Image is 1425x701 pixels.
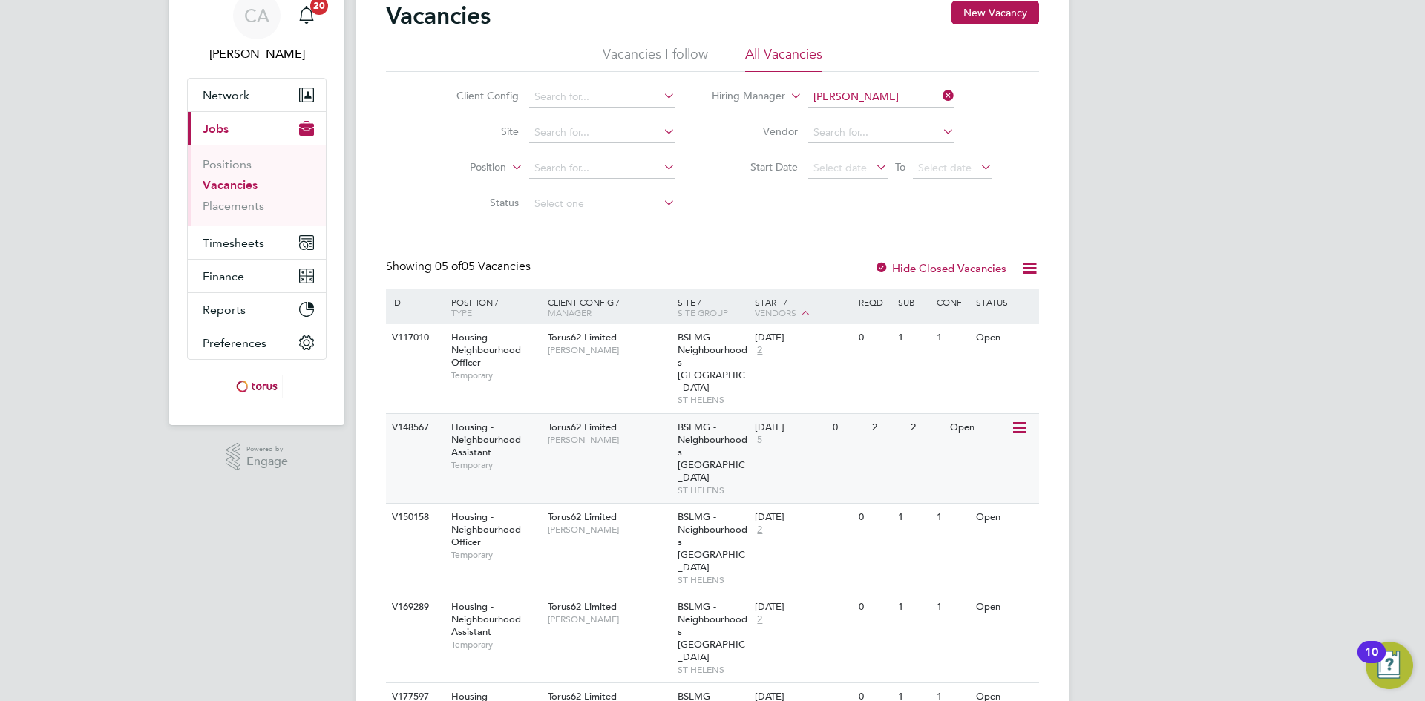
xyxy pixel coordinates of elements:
[226,443,289,471] a: Powered byEngage
[548,600,617,613] span: Torus62 Limited
[972,324,1037,352] div: Open
[386,1,491,30] h2: Vacancies
[433,125,519,138] label: Site
[972,289,1037,315] div: Status
[755,306,796,318] span: Vendors
[451,549,540,561] span: Temporary
[678,664,748,676] span: ST HELENS
[907,414,946,441] div: 2
[421,160,506,175] label: Position
[388,324,440,352] div: V117010
[755,332,851,344] div: [DATE]
[548,434,670,446] span: [PERSON_NAME]
[386,259,534,274] div: Showing
[933,324,972,352] div: 1
[188,326,326,359] button: Preferences
[894,504,933,531] div: 1
[678,394,748,406] span: ST HELENS
[529,158,675,179] input: Search for...
[678,484,748,496] span: ST HELENS
[755,511,851,524] div: [DATE]
[203,269,244,283] span: Finance
[433,196,519,209] label: Status
[435,259,531,274] span: 05 Vacancies
[188,145,326,226] div: Jobs
[972,504,1037,531] div: Open
[894,593,933,621] div: 1
[187,375,327,398] a: Go to home page
[188,112,326,145] button: Jobs
[755,421,825,434] div: [DATE]
[203,303,246,317] span: Reports
[529,194,675,214] input: Select one
[678,600,747,663] span: BSLMG - Neighbourhoods [GEOGRAPHIC_DATA]
[203,122,229,136] span: Jobs
[813,161,867,174] span: Select date
[529,122,675,143] input: Search for...
[855,504,894,531] div: 0
[203,157,252,171] a: Positions
[933,504,972,531] div: 1
[755,601,851,613] div: [DATE]
[868,414,907,441] div: 2
[451,306,472,318] span: Type
[678,306,728,318] span: Site Group
[874,261,1006,275] label: Hide Closed Vacancies
[244,6,269,25] span: CA
[203,236,264,250] span: Timesheets
[933,289,972,315] div: Conf
[451,639,540,651] span: Temporary
[1366,642,1413,689] button: Open Resource Center, 10 new notifications
[388,414,440,441] div: V148567
[187,45,327,63] span: Catherine Arnold
[678,510,747,573] span: BSLMG - Neighbourhoods [GEOGRAPHIC_DATA]
[712,160,798,174] label: Start Date
[203,88,249,102] span: Network
[894,324,933,352] div: 1
[203,336,266,350] span: Preferences
[829,414,868,441] div: 0
[435,259,462,274] span: 05 of
[674,289,752,325] div: Site /
[203,178,258,192] a: Vacancies
[188,79,326,111] button: Network
[548,524,670,536] span: [PERSON_NAME]
[1365,652,1378,671] div: 10
[855,289,894,315] div: Reqd
[433,89,519,102] label: Client Config
[388,504,440,531] div: V150158
[678,574,748,586] span: ST HELENS
[678,421,747,484] span: BSLMG - Neighbourhoods [GEOGRAPHIC_DATA]
[894,289,933,315] div: Sub
[755,434,764,447] span: 5
[951,1,1039,24] button: New Vacancy
[231,375,283,398] img: torus-logo-retina.png
[246,443,288,455] span: Powered by
[451,369,540,381] span: Temporary
[972,593,1037,621] div: Open
[548,613,670,625] span: [PERSON_NAME]
[548,306,592,318] span: Manager
[203,199,264,213] a: Placements
[933,593,972,621] div: 1
[188,260,326,292] button: Finance
[451,510,521,548] span: Housing - Neighbourhood Officer
[440,289,544,325] div: Position /
[918,161,972,174] span: Select date
[544,289,674,325] div: Client Config /
[451,331,521,369] span: Housing - Neighbourhood Officer
[891,157,910,177] span: To
[451,459,540,471] span: Temporary
[548,344,670,356] span: [PERSON_NAME]
[855,324,894,352] div: 0
[451,600,521,638] span: Housing - Neighbourhood Assistant
[246,455,288,468] span: Engage
[388,593,440,621] div: V169289
[529,87,675,108] input: Search for...
[678,331,747,394] span: BSLMG - Neighbourhoods [GEOGRAPHIC_DATA]
[808,87,954,108] input: Search for...
[745,45,822,72] li: All Vacancies
[700,89,785,104] label: Hiring Manager
[451,421,521,458] span: Housing - Neighbourhood Assistant
[548,510,617,523] span: Torus62 Limited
